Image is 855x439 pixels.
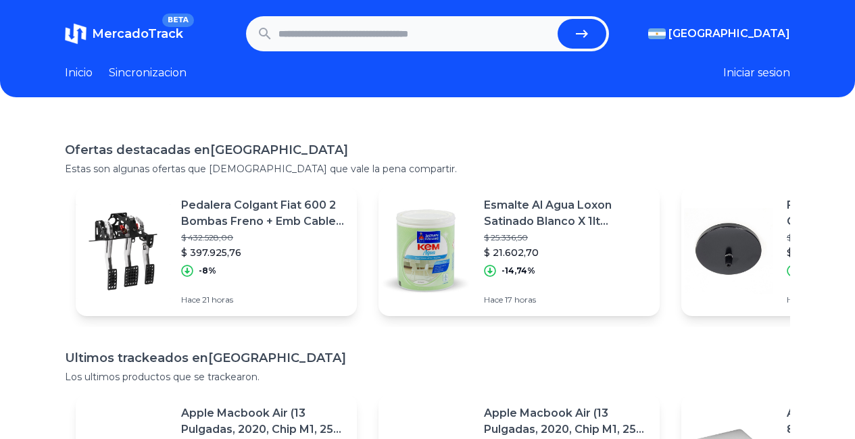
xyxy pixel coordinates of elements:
[199,265,216,276] p: -8%
[648,26,790,42] button: [GEOGRAPHIC_DATA]
[502,265,535,276] p: -14,74%
[181,405,346,438] p: Apple Macbook Air (13 Pulgadas, 2020, Chip M1, 256 Gb De Ssd, 8 Gb De Ram) - Plata
[378,204,473,299] img: Featured image
[378,186,660,316] a: Featured imageEsmalte Al Agua Loxon Satinado Blanco X 1lt [PERSON_NAME] - Prestigio$ 25.336,50$ 2...
[181,246,346,259] p: $ 397.925,76
[181,197,346,230] p: Pedalera Colgant Fiat 600 2 Bombas Freno + Emb Cable [PERSON_NAME]
[65,23,183,45] a: MercadoTrackBETA
[65,162,790,176] p: Estas son algunas ofertas que [DEMOGRAPHIC_DATA] que vale la pena compartir.
[648,28,666,39] img: Argentina
[65,348,790,367] h1: Ultimos trackeados en [GEOGRAPHIC_DATA]
[76,186,357,316] a: Featured imagePedalera Colgant Fiat 600 2 Bombas Freno + Emb Cable [PERSON_NAME]$ 432.528,00$ 397...
[76,204,170,299] img: Featured image
[109,65,187,81] a: Sincronizacion
[484,232,649,243] p: $ 25.336,50
[484,405,649,438] p: Apple Macbook Air (13 Pulgadas, 2020, Chip M1, 256 Gb De Ssd, 8 Gb De Ram) - Plata
[92,26,183,41] span: MercadoTrack
[668,26,790,42] span: [GEOGRAPHIC_DATA]
[484,197,649,230] p: Esmalte Al Agua Loxon Satinado Blanco X 1lt [PERSON_NAME] - Prestigio
[723,65,790,81] button: Iniciar sesion
[484,294,649,305] p: Hace 17 horas
[65,23,87,45] img: MercadoTrack
[65,65,93,81] a: Inicio
[162,14,194,27] span: BETA
[681,204,776,299] img: Featured image
[181,232,346,243] p: $ 432.528,00
[65,140,790,159] h1: Ofertas destacadas en [GEOGRAPHIC_DATA]
[181,294,346,305] p: Hace 21 horas
[484,246,649,259] p: $ 21.602,70
[65,370,790,384] p: Los ultimos productos que se trackearon.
